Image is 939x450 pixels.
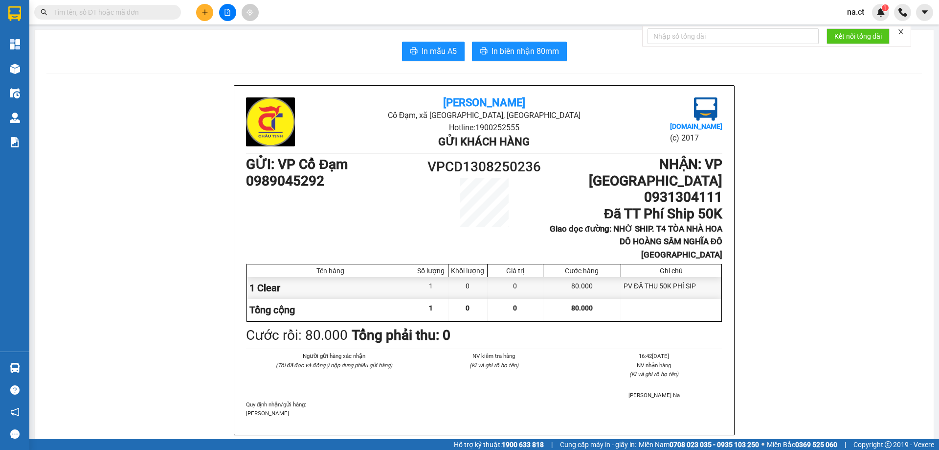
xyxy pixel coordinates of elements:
[761,443,764,447] span: ⚪️
[443,96,525,109] b: [PERSON_NAME]
[425,352,562,360] li: NV kiểm tra hàng
[10,113,20,123] img: warehouse-icon
[249,304,295,316] span: Tổng cộng
[246,9,253,16] span: aim
[550,224,722,260] b: Giao dọc đường: NHỜ SHIP. T4 TÒA NHÀ HOA DÔ HOÀNG SÂM NGHĨA ĐÔ [GEOGRAPHIC_DATA]
[624,267,719,275] div: Ghi chú
[325,109,643,121] li: Cổ Đạm, xã [GEOGRAPHIC_DATA], [GEOGRAPHIC_DATA]
[246,325,348,346] div: Cước rồi : 80.000
[544,189,722,206] h1: 0931304111
[246,409,722,418] p: [PERSON_NAME]
[466,304,469,312] span: 0
[410,47,418,56] span: printer
[242,4,259,21] button: aim
[882,4,889,11] sup: 1
[438,136,530,148] b: Gửi khách hàng
[490,267,540,275] div: Giá trị
[10,137,20,147] img: solution-icon
[767,439,837,450] span: Miền Bắc
[670,122,722,130] b: [DOMAIN_NAME]
[551,439,553,450] span: |
[648,28,819,44] input: Nhập số tổng đài
[546,267,618,275] div: Cước hàng
[402,42,465,61] button: printerIn mẫu A5
[219,4,236,21] button: file-add
[249,267,411,275] div: Tên hàng
[839,6,872,18] span: na.ct
[246,400,722,418] div: Quy định nhận/gửi hàng :
[502,441,544,449] strong: 1900 633 818
[834,31,882,42] span: Kết nối tổng đài
[586,352,722,360] li: 16:42[DATE]
[10,407,20,417] span: notification
[898,8,907,17] img: phone-icon
[670,441,759,449] strong: 0708 023 035 - 0935 103 250
[352,327,450,343] b: Tổng phải thu: 0
[10,39,20,49] img: dashboard-icon
[480,47,488,56] span: printer
[472,42,567,61] button: printerIn biên nhận 80mm
[422,45,457,57] span: In mẫu A5
[41,9,47,16] span: search
[492,45,559,57] span: In biên nhận 80mm
[916,4,933,21] button: caret-down
[246,97,295,146] img: logo.jpg
[639,439,759,450] span: Miền Nam
[451,267,485,275] div: Khối lượng
[795,441,837,449] strong: 0369 525 060
[448,277,488,299] div: 0
[196,4,213,21] button: plus
[54,7,169,18] input: Tìm tên, số ĐT hoặc mã đơn
[876,8,885,17] img: icon-new-feature
[827,28,890,44] button: Kết nối tổng đài
[544,206,722,222] h1: Đã TT Phí Ship 50K
[10,363,20,373] img: warehouse-icon
[454,439,544,450] span: Hỗ trợ kỹ thuật:
[670,132,722,144] li: (c) 2017
[885,441,892,448] span: copyright
[560,439,636,450] span: Cung cấp máy in - giấy in:
[266,352,402,360] li: Người gửi hàng xác nhận
[586,361,722,370] li: NV nhận hàng
[513,304,517,312] span: 0
[543,277,621,299] div: 80.000
[247,277,414,299] div: 1 Clear
[325,121,643,134] li: Hotline: 1900252555
[10,385,20,395] span: question-circle
[845,439,846,450] span: |
[469,362,518,369] i: (Kí và ghi rõ họ tên)
[629,371,678,378] i: (Kí và ghi rõ họ tên)
[246,173,425,189] h1: 0989045292
[414,277,448,299] div: 1
[8,6,21,21] img: logo-vxr
[920,8,929,17] span: caret-down
[246,156,348,172] b: GỬI : VP Cổ Đạm
[10,88,20,98] img: warehouse-icon
[883,4,887,11] span: 1
[586,391,722,400] li: [PERSON_NAME] Na
[488,277,543,299] div: 0
[276,362,392,369] i: (Tôi đã đọc và đồng ý nộp dung phiếu gửi hàng)
[589,156,722,189] b: NHẬN : VP [GEOGRAPHIC_DATA]
[425,156,544,178] h1: VPCD1308250236
[417,267,446,275] div: Số lượng
[571,304,593,312] span: 80.000
[694,97,717,121] img: logo.jpg
[10,429,20,439] span: message
[224,9,231,16] span: file-add
[10,64,20,74] img: warehouse-icon
[621,277,721,299] div: PV ĐÃ THU 50K PHÍ SIP
[201,9,208,16] span: plus
[897,28,904,35] span: close
[429,304,433,312] span: 1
